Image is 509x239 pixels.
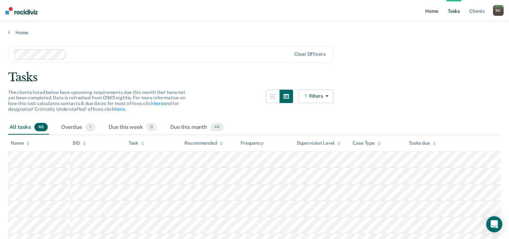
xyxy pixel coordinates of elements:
span: 0 [146,123,157,132]
div: SID [72,140,86,146]
a: Home [8,30,501,36]
div: Task [129,140,144,146]
div: Supervision Level [297,140,341,146]
button: MC [493,5,504,16]
div: Tasks due [409,140,436,146]
div: Due this week0 [107,120,158,135]
div: Name [11,140,30,146]
span: 44 [210,123,224,132]
span: 46 [34,123,48,132]
button: Filters [298,90,334,103]
div: All tasks46 [8,120,49,135]
div: Frequency [241,140,264,146]
span: 1 [85,123,95,132]
a: here [115,106,124,112]
div: Clear officers [294,51,325,57]
div: M C [493,5,504,16]
span: The clients listed below have upcoming requirements due this month that have not yet been complet... [8,90,185,112]
div: Case Type [353,140,381,146]
div: Recommended [184,140,223,146]
div: Due this month44 [169,120,225,135]
a: here [153,101,163,106]
div: Open Intercom Messenger [486,216,502,232]
div: Overdue1 [60,120,97,135]
img: Recidiviz [5,7,38,14]
div: Tasks [8,70,501,84]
